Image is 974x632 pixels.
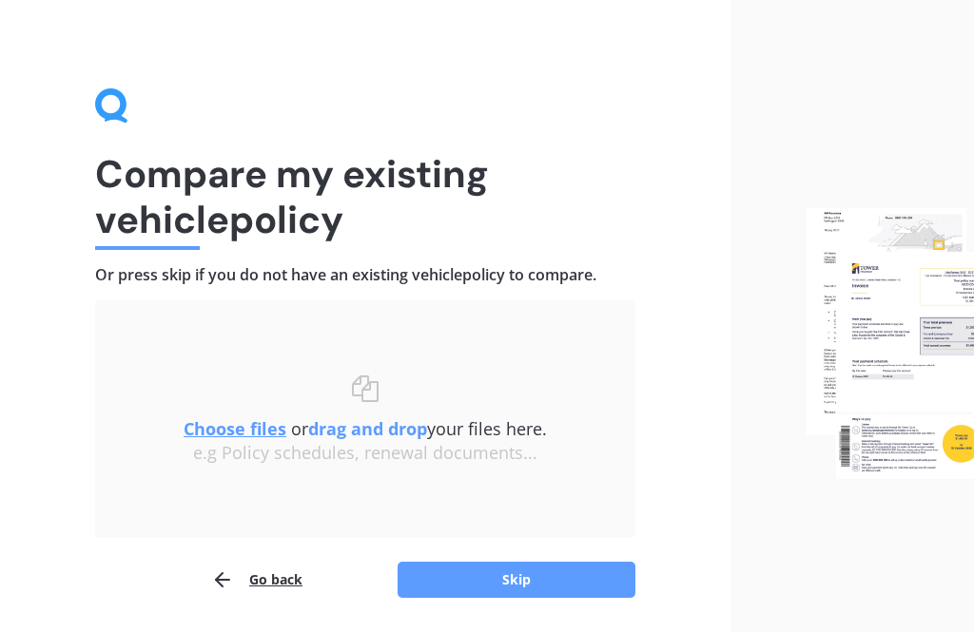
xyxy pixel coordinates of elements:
u: Choose files [184,417,286,440]
button: Go back [211,561,302,599]
span: or your files here. [184,417,547,440]
b: drag and drop [308,417,427,440]
h4: Or press skip if you do not have an existing vehicle policy to compare. [95,265,635,285]
h1: Compare my existing vehicle policy [95,151,635,242]
img: files.webp [807,208,974,478]
div: e.g Policy schedules, renewal documents... [133,443,597,464]
button: Skip [398,562,635,598]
